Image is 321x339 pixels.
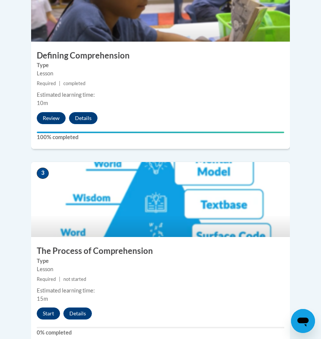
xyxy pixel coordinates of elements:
label: 0% completed [37,328,284,337]
span: 15m [37,295,48,302]
img: Course Image [31,162,290,237]
span: | [59,81,60,86]
span: completed [63,81,85,86]
h3: The Process of Comprehension [31,245,290,257]
h3: Defining Comprehension [31,50,290,61]
button: Details [69,112,97,124]
div: Lesson [37,69,284,78]
iframe: Button to launch messaging window [291,309,315,333]
label: Type [37,61,284,69]
button: Start [37,307,60,319]
button: Details [63,307,92,319]
span: | [59,276,60,282]
div: Lesson [37,265,284,273]
label: 100% completed [37,133,284,141]
span: Required [37,276,56,282]
div: Your progress [37,132,284,133]
span: Required [37,81,56,86]
button: Review [37,112,66,124]
span: 3 [37,168,49,179]
span: not started [63,276,86,282]
span: 10m [37,100,48,106]
div: Estimated learning time: [37,286,284,295]
div: Estimated learning time: [37,91,284,99]
label: Type [37,257,284,265]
